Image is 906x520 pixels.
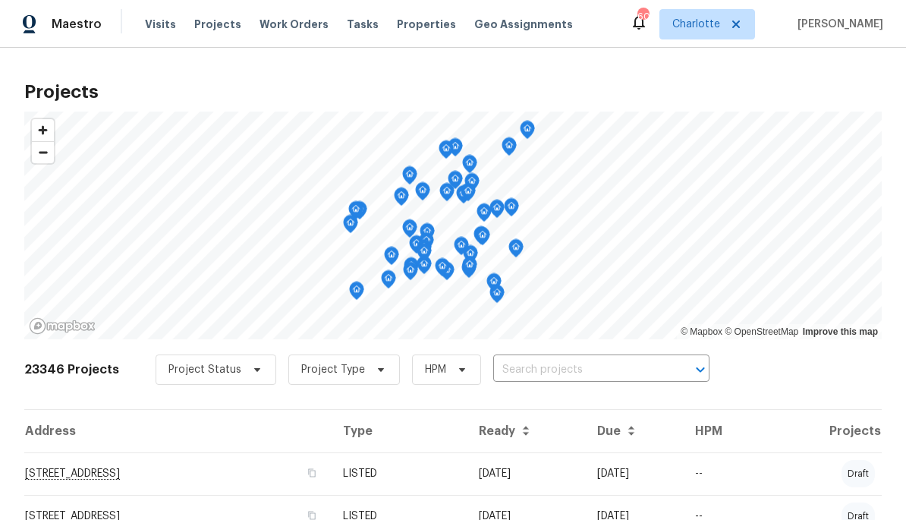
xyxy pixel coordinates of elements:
div: 60 [637,9,648,24]
td: [DATE] [467,452,584,495]
div: Map marker [417,243,432,266]
div: Map marker [477,203,492,227]
div: Map marker [415,182,430,206]
span: Visits [145,17,176,32]
button: Zoom in [32,119,54,141]
span: Geo Assignments [474,17,573,32]
div: Map marker [381,270,396,294]
div: Map marker [394,188,409,211]
input: Search projects [493,358,667,382]
div: Map marker [502,137,517,161]
th: Address [24,410,331,452]
div: Map marker [349,282,364,305]
span: Work Orders [260,17,329,32]
div: Map marker [439,140,454,164]
div: draft [842,460,875,487]
th: Type [331,410,467,452]
button: Zoom out [32,141,54,163]
span: Project Status [168,362,241,377]
div: Map marker [520,121,535,144]
div: Map marker [419,232,434,256]
div: Map marker [420,223,435,247]
span: Zoom out [32,142,54,163]
a: Mapbox homepage [29,317,96,335]
span: Properties [397,17,456,32]
div: Map marker [409,235,424,259]
a: Improve this map [803,326,878,337]
div: Map marker [486,273,502,297]
div: Map marker [462,257,477,280]
h2: Projects [24,84,882,99]
a: Mapbox [681,326,722,337]
span: HPM [425,362,446,377]
div: Map marker [504,198,519,222]
td: -- [683,452,762,495]
div: Map marker [508,239,524,263]
button: Copy Address [305,466,319,480]
div: Map marker [448,171,463,194]
button: Open [690,359,711,380]
a: OpenStreetMap [725,326,798,337]
div: Map marker [454,237,469,260]
div: Map marker [475,227,490,251]
div: Map marker [461,183,476,206]
span: Charlotte [672,17,720,32]
div: Map marker [348,201,363,225]
th: HPM [683,410,762,452]
div: Map marker [343,215,358,238]
h2: 23346 Projects [24,362,119,377]
span: Tasks [347,19,379,30]
div: Map marker [404,257,419,281]
div: Map marker [384,247,399,270]
div: Map marker [489,200,505,223]
div: Map marker [448,138,463,162]
div: Map marker [461,260,477,283]
div: Map marker [403,262,418,285]
th: Ready [467,410,584,452]
div: Map marker [462,155,477,178]
div: Map marker [402,219,417,243]
div: Map marker [417,256,432,279]
div: Map marker [473,226,489,250]
th: Projects [762,410,882,452]
span: Maestro [52,17,102,32]
div: Map marker [435,258,450,282]
th: Due [585,410,683,452]
span: Project Type [301,362,365,377]
canvas: Map [24,112,882,339]
div: Map marker [402,166,417,190]
div: Map marker [417,239,432,263]
span: Projects [194,17,241,32]
div: Map marker [463,245,478,269]
div: Map marker [456,185,471,209]
td: LISTED [331,452,467,495]
td: [DATE] [585,452,683,495]
span: [PERSON_NAME] [791,17,883,32]
div: Map marker [439,183,455,206]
